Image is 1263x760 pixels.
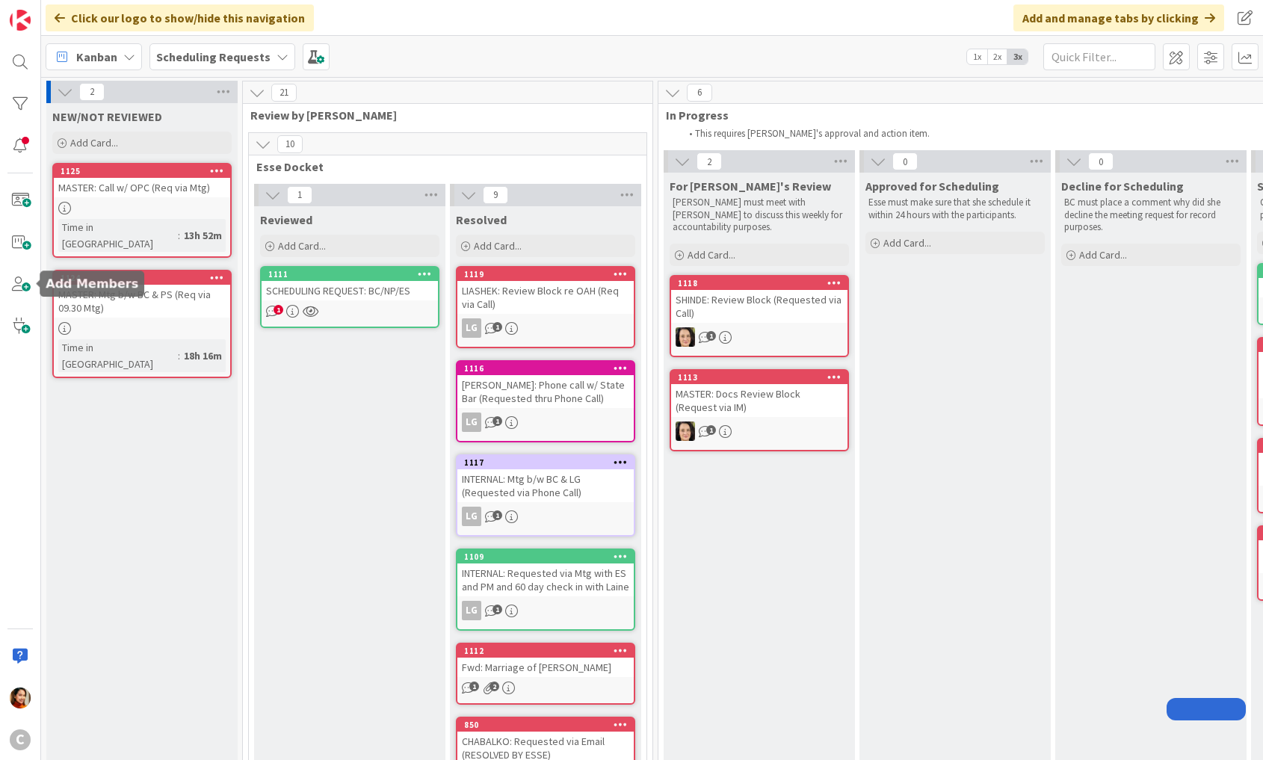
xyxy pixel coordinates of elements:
[54,178,230,197] div: MASTER: Call w/ OPC (Req via Mtg)
[54,164,230,178] div: 1125
[180,227,226,244] div: 13h 52m
[79,83,105,101] span: 2
[58,339,178,372] div: Time in [GEOGRAPHIC_DATA]
[706,331,716,341] span: 1
[287,186,312,204] span: 1
[697,152,722,170] span: 2
[868,197,1042,221] p: Esse must make sure that she schedule it within 24 hours with the participants.
[260,212,312,227] span: Reviewed
[457,375,634,408] div: [PERSON_NAME]: Phone call w/ State Bar (Requested thru Phone Call)
[61,273,230,283] div: 1124
[462,507,481,526] div: LG
[462,318,481,338] div: LG
[262,268,438,300] div: 1111SCHEDULING REQUEST: BC/NP/ES
[1079,248,1127,262] span: Add Card...
[1013,4,1224,31] div: Add and manage tabs by clicking
[10,10,31,31] img: Visit kanbanzone.com
[678,372,847,383] div: 1113
[457,601,634,620] div: LG
[671,421,847,441] div: BL
[464,457,634,468] div: 1117
[262,268,438,281] div: 1111
[457,362,634,408] div: 1116[PERSON_NAME]: Phone call w/ State Bar (Requested thru Phone Call)
[492,322,502,332] span: 1
[457,563,634,596] div: INTERNAL: Requested via Mtg with ES and PM and 60 day check in with Laine
[464,720,634,730] div: 850
[274,305,283,315] span: 1
[671,327,847,347] div: BL
[457,268,634,281] div: 1119
[268,269,438,279] div: 1111
[61,166,230,176] div: 1125
[883,236,931,250] span: Add Card...
[464,552,634,562] div: 1109
[464,646,634,656] div: 1112
[10,688,31,708] img: PM
[457,658,634,677] div: Fwd: Marriage of [PERSON_NAME]
[180,347,226,364] div: 18h 16m
[457,413,634,432] div: LG
[671,371,847,417] div: 1113MASTER: Docs Review Block (Request via IM)
[10,729,31,750] div: C
[462,413,481,432] div: LG
[492,510,502,520] span: 1
[676,327,695,347] img: BL
[671,276,847,323] div: 1118SHINDE: Review Block (Requested via Call)
[1061,179,1184,194] span: Decline for Scheduling
[1064,197,1238,233] p: BC must place a comment why did she decline the meeting request for record purposes.
[262,281,438,300] div: SCHEDULING REQUEST: BC/NP/ES
[671,371,847,384] div: 1113
[967,49,987,64] span: 1x
[676,421,695,441] img: BL
[46,4,314,31] div: Click our logo to show/hide this navigation
[678,278,847,288] div: 1118
[673,197,846,233] p: [PERSON_NAME] must meet with [PERSON_NAME] to discuss this weekly for accountability purposes.
[457,456,634,469] div: 1117
[492,416,502,426] span: 1
[688,248,735,262] span: Add Card...
[483,186,508,204] span: 9
[457,507,634,526] div: LG
[469,682,479,691] span: 1
[54,285,230,318] div: MASTER: Mtg b/w BC & PS (Req via 09.30 Mtg)
[1043,43,1155,70] input: Quick Filter...
[462,601,481,620] div: LG
[671,384,847,417] div: MASTER: Docs Review Block (Request via IM)
[474,239,522,253] span: Add Card...
[457,268,634,314] div: 1119LIASHEK: Review Block re OAH (Req via Call)
[464,269,634,279] div: 1119
[457,718,634,732] div: 850
[178,227,180,244] span: :
[46,276,138,291] h5: Add Members
[987,49,1007,64] span: 2x
[457,550,634,596] div: 1109INTERNAL: Requested via Mtg with ES and PM and 60 day check in with Laine
[457,318,634,338] div: LG
[1088,152,1114,170] span: 0
[670,179,831,194] span: For Breanna's Review
[671,290,847,323] div: SHINDE: Review Block (Requested via Call)
[687,84,712,102] span: 6
[457,644,634,677] div: 1112Fwd: Marriage of [PERSON_NAME]
[457,469,634,502] div: INTERNAL: Mtg b/w BC & LG (Requested via Phone Call)
[456,212,507,227] span: Resolved
[178,347,180,364] span: :
[58,219,178,252] div: Time in [GEOGRAPHIC_DATA]
[156,49,271,64] b: Scheduling Requests
[457,362,634,375] div: 1116
[271,84,297,102] span: 21
[490,682,499,691] span: 2
[457,456,634,502] div: 1117INTERNAL: Mtg b/w BC & LG (Requested via Phone Call)
[865,179,999,194] span: Approved for Scheduling
[256,159,628,174] span: Esse Docket
[52,109,162,124] span: NEW/NOT REVIEWED
[457,550,634,563] div: 1109
[1007,49,1028,64] span: 3x
[250,108,634,123] span: Review by Esse
[76,48,117,66] span: Kanban
[464,363,634,374] div: 1116
[457,644,634,658] div: 1112
[70,136,118,149] span: Add Card...
[277,135,303,153] span: 10
[892,152,918,170] span: 0
[278,239,326,253] span: Add Card...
